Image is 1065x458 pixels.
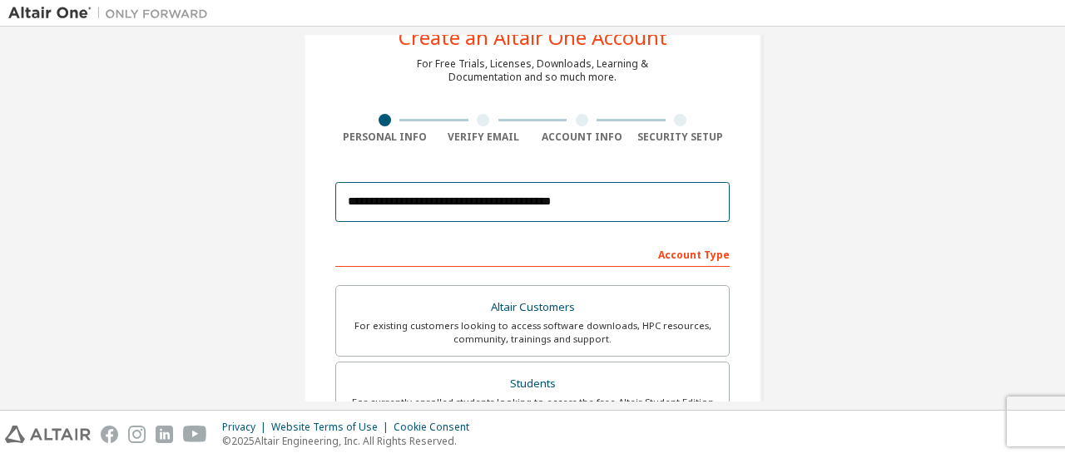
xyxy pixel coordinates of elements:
[394,421,479,434] div: Cookie Consent
[8,5,216,22] img: Altair One
[335,131,434,144] div: Personal Info
[222,421,271,434] div: Privacy
[346,319,719,346] div: For existing customers looking to access software downloads, HPC resources, community, trainings ...
[271,421,394,434] div: Website Terms of Use
[346,296,719,319] div: Altair Customers
[532,131,632,144] div: Account Info
[434,131,533,144] div: Verify Email
[101,426,118,443] img: facebook.svg
[183,426,207,443] img: youtube.svg
[632,131,731,144] div: Security Setup
[346,396,719,422] div: For currently enrolled students looking to access the free Altair Student Edition bundle and all ...
[222,434,479,448] p: © 2025 Altair Engineering, Inc. All Rights Reserved.
[156,426,173,443] img: linkedin.svg
[346,372,719,396] div: Students
[5,426,91,443] img: altair_logo.svg
[399,27,667,47] div: Create an Altair One Account
[335,240,730,267] div: Account Type
[128,426,146,443] img: instagram.svg
[417,57,648,84] div: For Free Trials, Licenses, Downloads, Learning & Documentation and so much more.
